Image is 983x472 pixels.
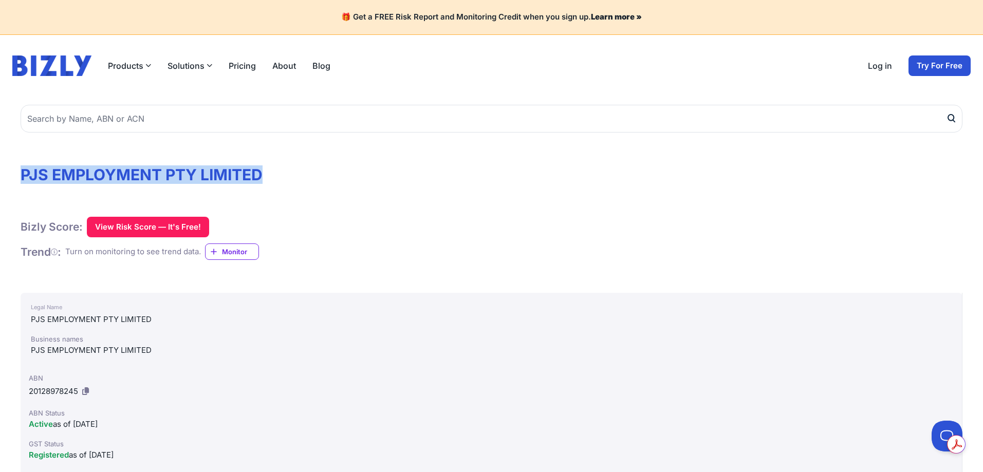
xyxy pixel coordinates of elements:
[65,246,201,258] div: Turn on monitoring to see trend data.
[31,334,952,344] div: Business names
[29,449,954,461] div: as of [DATE]
[205,243,259,260] a: Monitor
[908,55,971,76] a: Try For Free
[932,421,962,451] iframe: Toggle Customer Support
[21,220,83,234] h1: Bizly Score:
[21,165,962,184] h1: PJS EMPLOYMENT PTY LIMITED
[31,313,952,326] div: PJS EMPLOYMENT PTY LIMITED
[21,245,61,259] h1: Trend :
[168,60,212,72] button: Solutions
[229,60,256,72] a: Pricing
[29,450,69,460] span: Registered
[312,60,330,72] a: Blog
[21,105,962,133] input: Search by Name, ABN or ACN
[272,60,296,72] a: About
[591,12,642,22] a: Learn more »
[29,418,954,430] div: as of [DATE]
[868,60,892,72] a: Log in
[29,419,53,429] span: Active
[31,344,952,356] div: PJS EMPLOYMENT PTY LIMITED
[29,439,954,449] div: GST Status
[12,12,971,22] h4: 🎁 Get a FREE Risk Report and Monitoring Credit when you sign up.
[87,217,209,237] button: View Risk Score — It's Free!
[29,408,954,418] div: ABN Status
[222,247,258,257] span: Monitor
[108,60,151,72] button: Products
[31,301,952,313] div: Legal Name
[29,373,954,383] div: ABN
[29,386,78,396] span: 20128978245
